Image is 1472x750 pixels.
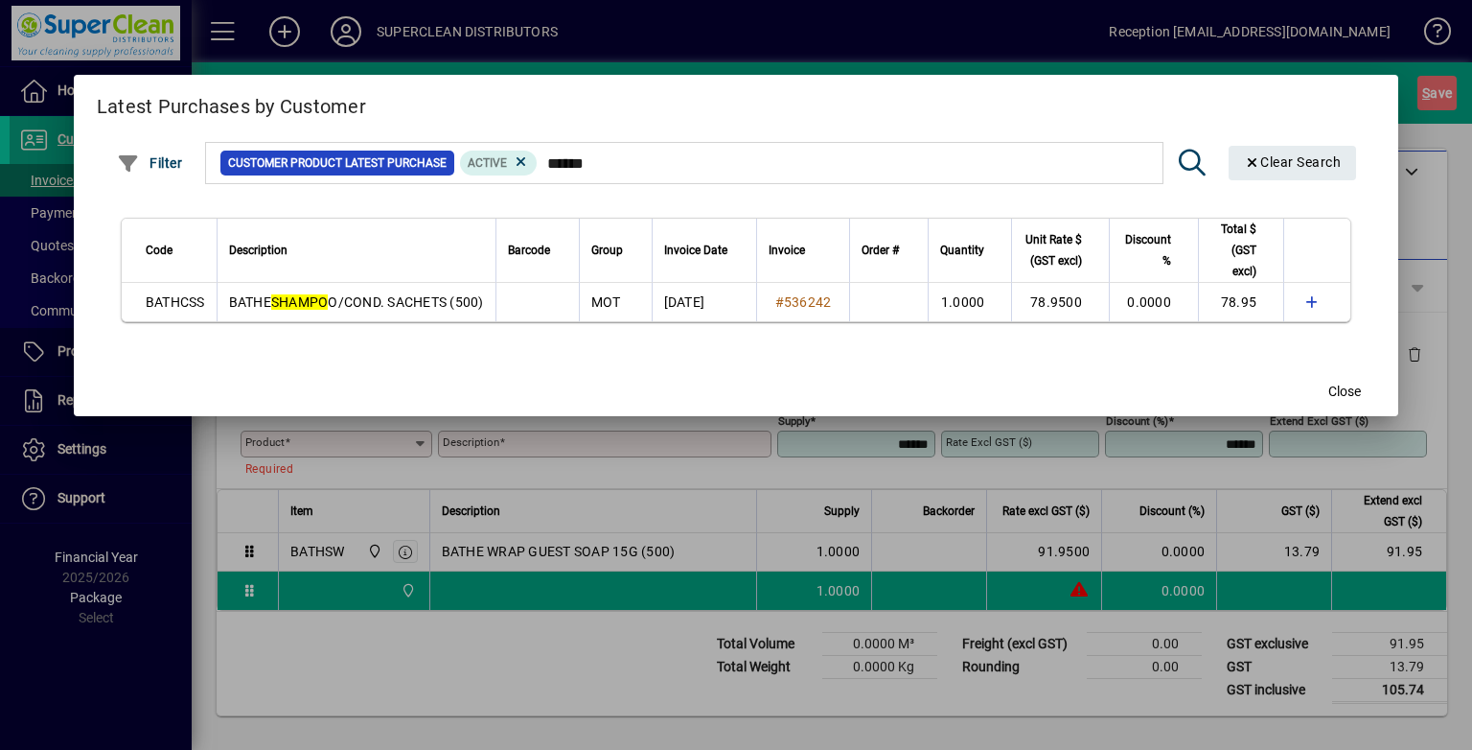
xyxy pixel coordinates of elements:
span: Customer Product Latest Purchase [228,153,447,173]
span: Active [468,156,507,170]
span: BATHE O/COND. SACHETS (500) [229,294,484,310]
span: Code [146,240,172,261]
mat-chip: Product Activation Status: Active [460,151,537,176]
span: Clear Search [1244,154,1342,170]
td: 78.9500 [1011,283,1108,321]
button: Filter [112,146,188,180]
span: Quantity [940,240,984,261]
span: MOT [591,294,621,310]
button: Close [1314,374,1375,409]
div: Invoice [769,240,839,261]
span: Description [229,240,287,261]
span: Close [1328,382,1361,402]
span: Unit Rate $ (GST excl) [1023,229,1081,271]
span: 536242 [784,294,832,310]
span: Discount % [1121,229,1171,271]
div: Invoice Date [664,240,745,261]
div: Discount % [1121,229,1188,271]
span: Group [591,240,623,261]
td: [DATE] [652,283,756,321]
span: Invoice Date [664,240,727,261]
span: # [775,294,784,310]
em: SHAMPO [271,294,329,310]
div: Barcode [508,240,567,261]
div: Quantity [940,240,1001,261]
span: Total $ (GST excl) [1210,219,1256,282]
div: Total $ (GST excl) [1210,219,1274,282]
a: #536242 [769,292,839,313]
div: Code [146,240,205,261]
td: 1.0000 [928,283,1011,321]
span: Filter [117,155,183,171]
div: Group [591,240,640,261]
h2: Latest Purchases by Customer [74,75,1398,130]
div: Order # [862,240,916,261]
div: Unit Rate $ (GST excl) [1023,229,1098,271]
span: Order # [862,240,899,261]
span: Barcode [508,240,550,261]
td: 78.95 [1198,283,1283,321]
span: Invoice [769,240,805,261]
span: BATHCSS [146,294,205,310]
button: Clear [1229,146,1357,180]
div: Description [229,240,484,261]
td: 0.0000 [1109,283,1198,321]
